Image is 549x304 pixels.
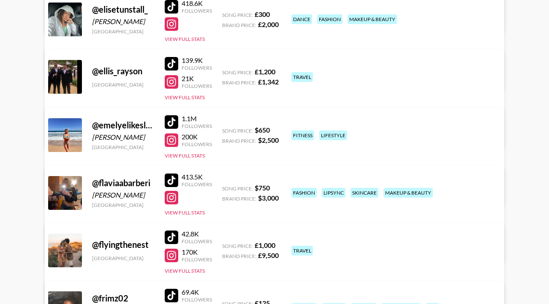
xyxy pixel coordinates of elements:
div: Followers [182,8,212,14]
button: View Full Stats [165,152,205,159]
div: fashion [317,14,342,24]
div: 200K [182,133,212,141]
div: [PERSON_NAME] [92,17,155,26]
div: Followers [182,123,212,129]
strong: $ 650 [255,126,270,134]
span: Brand Price: [222,22,256,28]
div: 413.5K [182,173,212,181]
strong: £ 9,500 [258,251,279,259]
div: [GEOGRAPHIC_DATA] [92,255,155,261]
div: dance [291,14,312,24]
div: travel [291,72,313,82]
div: makeup & beauty [383,188,433,198]
div: [PERSON_NAME] [92,191,155,199]
strong: £ 1,200 [255,68,275,76]
div: Followers [182,296,212,303]
span: Brand Price: [222,253,256,259]
div: makeup & beauty [348,14,397,24]
span: Brand Price: [222,138,256,144]
div: 21K [182,74,212,83]
div: 139.9K [182,56,212,65]
strong: £ 1,342 [258,78,279,86]
div: Followers [182,83,212,89]
div: 1.1M [182,114,212,123]
div: @ elisetunstall_ [92,4,155,15]
div: skincare [351,188,378,198]
div: [PERSON_NAME] [92,133,155,141]
div: Followers [182,65,212,71]
div: @ flaviaabarberi [92,178,155,188]
div: fashion [291,188,317,198]
div: Followers [182,256,212,263]
div: 170K [182,248,212,256]
span: Song Price: [222,69,253,76]
div: @ ellis_rayson [92,66,155,76]
div: @ emelyelikeslemonade [92,120,155,130]
span: Song Price: [222,12,253,18]
div: 69.4K [182,288,212,296]
div: Followers [182,238,212,244]
div: [GEOGRAPHIC_DATA] [92,202,155,208]
strong: £ 300 [255,10,270,18]
strong: £ 1,000 [255,241,275,249]
div: lipsync [322,188,345,198]
span: Brand Price: [222,195,256,202]
div: 42.8K [182,230,212,238]
button: View Full Stats [165,36,205,42]
div: Followers [182,141,212,147]
div: @ frimz02 [92,293,155,304]
div: [GEOGRAPHIC_DATA] [92,144,155,150]
div: Followers [182,181,212,187]
strong: £ 2,000 [258,20,279,28]
div: fitness [291,130,314,140]
button: View Full Stats [165,94,205,100]
div: travel [291,246,313,255]
button: View Full Stats [165,209,205,216]
div: lifestyle [319,130,347,140]
span: Brand Price: [222,79,256,86]
div: [GEOGRAPHIC_DATA] [92,28,155,35]
span: Song Price: [222,128,253,134]
strong: $ 3,000 [258,194,279,202]
button: View Full Stats [165,268,205,274]
span: Song Price: [222,185,253,192]
span: Song Price: [222,243,253,249]
strong: $ 2,500 [258,136,279,144]
strong: $ 750 [255,184,270,192]
div: @ flyingthenest [92,239,155,250]
div: [GEOGRAPHIC_DATA] [92,81,155,88]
